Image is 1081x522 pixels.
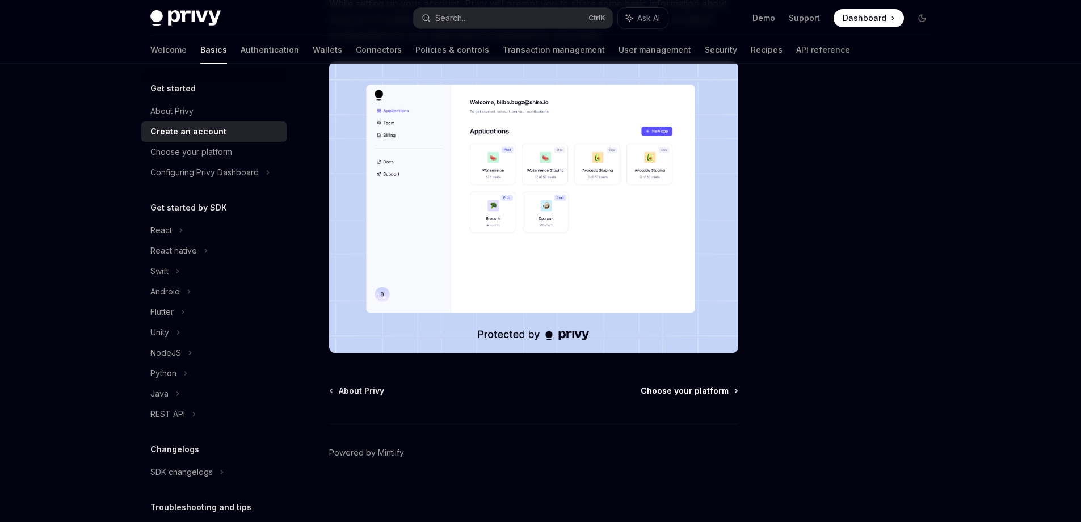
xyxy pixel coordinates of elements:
a: Recipes [751,36,783,64]
a: Powered by Mintlify [329,447,404,458]
div: React [150,224,172,237]
span: About Privy [339,385,384,397]
div: Python [150,367,176,380]
a: Choose your platform [141,142,287,162]
a: Security [705,36,737,64]
span: Choose your platform [641,385,729,397]
a: API reference [796,36,850,64]
a: Basics [200,36,227,64]
div: Java [150,387,169,401]
img: dark logo [150,10,221,26]
span: Ctrl K [588,14,605,23]
a: Policies & controls [415,36,489,64]
h5: Get started by SDK [150,201,227,214]
a: Authentication [241,36,299,64]
div: Create an account [150,125,226,138]
a: Choose your platform [641,385,737,397]
a: Connectors [356,36,402,64]
h5: Get started [150,82,196,95]
a: User management [619,36,691,64]
a: Welcome [150,36,187,64]
div: Swift [150,264,169,278]
a: Dashboard [834,9,904,27]
button: Toggle dark mode [913,9,931,27]
a: Create an account [141,121,287,142]
span: Dashboard [843,12,886,24]
div: Android [150,285,180,298]
a: Support [789,12,820,24]
div: NodeJS [150,346,181,360]
button: Search...CtrlK [414,8,612,28]
div: Configuring Privy Dashboard [150,166,259,179]
a: Transaction management [503,36,605,64]
h5: Troubleshooting and tips [150,500,251,514]
span: Ask AI [637,12,660,24]
a: About Privy [141,101,287,121]
div: React native [150,244,197,258]
div: SDK changelogs [150,465,213,479]
img: images/Dash.png [329,61,738,353]
div: Flutter [150,305,174,319]
a: About Privy [330,385,384,397]
a: Demo [752,12,775,24]
h5: Changelogs [150,443,199,456]
div: Search... [435,11,467,25]
div: Choose your platform [150,145,232,159]
div: About Privy [150,104,194,118]
button: Ask AI [618,8,668,28]
a: Wallets [313,36,342,64]
div: Unity [150,326,169,339]
div: REST API [150,407,185,421]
